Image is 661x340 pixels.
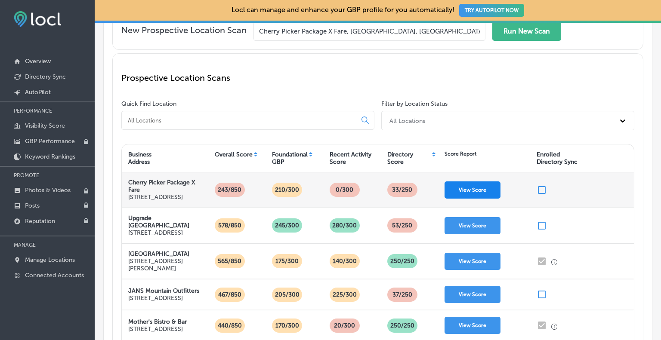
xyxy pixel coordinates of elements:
[329,218,360,233] p: 280/300
[516,104,563,156] span: 27
[23,194,217,208] h2: Foundational GBP Score
[128,287,199,294] strong: JANS Mountain Outfitters
[381,100,448,107] label: Filter by Location Status
[329,288,360,302] p: 225/300
[25,202,40,209] p: Posts
[272,218,303,233] p: 245/300
[445,317,500,334] button: View Score
[121,100,176,107] label: Quick Find Location
[385,19,422,37] div: Phone
[387,151,431,165] div: Directory Score
[426,24,495,33] div: [PHONE_NUMBER]
[25,217,55,225] p: Reputation
[558,24,581,33] div: [DATE]
[445,217,500,234] button: View Score
[445,253,500,270] button: View Score
[215,218,245,233] p: 578/850
[445,181,500,199] button: View Score
[253,22,485,41] input: Enter your business location
[215,151,253,158] div: Overall Score
[628,92,639,99] div: 850
[13,59,230,83] h1: [DEMOGRAPHIC_DATA] Overview
[506,66,545,72] span: Download PDF
[232,216,426,245] div: 0
[445,151,476,157] div: Score Report
[121,25,247,41] p: New Prospective Location Scan
[25,187,71,194] p: Photos & Videos
[232,194,426,208] h2: Recent Activity Score
[214,254,245,268] p: 565/850
[128,193,202,201] p: [STREET_ADDRESS]
[628,139,639,146] div: 340
[128,318,187,325] strong: Mother's Bistro & Bar
[232,300,426,317] div: Upload photos, create posts and get reviews to improve this score.
[128,325,187,333] p: [STREET_ADDRESS]
[272,288,303,302] p: 205/300
[232,255,426,298] div: Based on of your Google Business Profile .
[389,288,416,302] p: 37 /250
[537,151,578,165] div: Enrolled Directory Sync
[442,255,636,298] div: Score based on number of directories enrolled versus not enrolled and consistency of data across ...
[25,256,75,263] p: Manage Locations
[563,59,646,79] button: Share Report URL
[128,257,202,272] p: [STREET_ADDRESS][PERSON_NAME]
[13,19,50,37] div: Name
[23,255,217,298] div: Score based on Connected Google Business Profile and information with in GBP such as Name, Descri...
[214,319,245,333] p: 440/850
[389,117,425,124] div: All Locations
[387,319,418,333] p: 250 /250
[145,19,182,37] div: Address
[127,116,355,124] input: All Locations
[272,183,303,197] p: 210/300
[329,254,360,268] p: 140/300
[128,294,199,302] p: [STREET_ADDRESS]
[387,254,418,268] p: 250 /250
[128,179,195,193] strong: Cherry Picker Package X Fare
[330,319,358,333] p: 20/300
[332,183,357,197] p: 0/300
[442,194,636,208] h2: Directory Score
[247,227,276,242] span: /300
[260,255,281,263] b: activity
[214,183,245,197] p: 243/850
[25,89,51,96] p: AutoPilot
[25,73,66,80] p: Directory Sync
[272,151,308,165] div: Foundational GBP
[215,288,245,302] p: 467/850
[445,286,500,303] button: View Score
[389,183,416,197] p: 33 /250
[272,254,302,268] p: 175/300
[631,167,637,174] div: 0
[128,250,189,257] strong: [GEOGRAPHIC_DATA]
[25,122,65,129] p: Visibility Score
[25,58,51,65] p: Overview
[468,227,496,242] span: /250
[24,110,175,123] h1: Overall Business Score
[121,73,634,83] p: Prospective Location Scans
[442,216,636,245] div: 27
[128,229,202,236] p: [STREET_ADDRESS]
[459,4,524,17] button: TRY AUTOPILOT NOW
[128,151,151,165] div: Business Address
[55,24,133,33] b: Brick & Mortar Coffee
[128,214,189,229] strong: Upgrade [GEOGRAPHIC_DATA]
[24,128,175,151] div: Overall Business Score is the sum of your Foundational GBP Score, Recent Activity Score and Direc...
[14,11,61,27] img: fda3e92497d09a02dc62c9cd864e3231.png
[23,216,217,245] div: 0
[628,107,639,114] div: 680
[232,255,424,271] b: promoting your business
[492,21,561,41] button: Run New Scan
[37,227,66,242] span: / 300
[389,218,416,233] p: 53 /250
[272,319,303,333] p: 170/300
[187,24,372,33] div: 1666, [GEOGRAPHIC_DATA], [GEOGRAPHIC_DATA]
[25,138,75,145] p: GBP Performance
[563,125,610,150] span: / 850
[330,151,371,165] div: Recent Activity Score
[508,19,553,37] div: Scan Date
